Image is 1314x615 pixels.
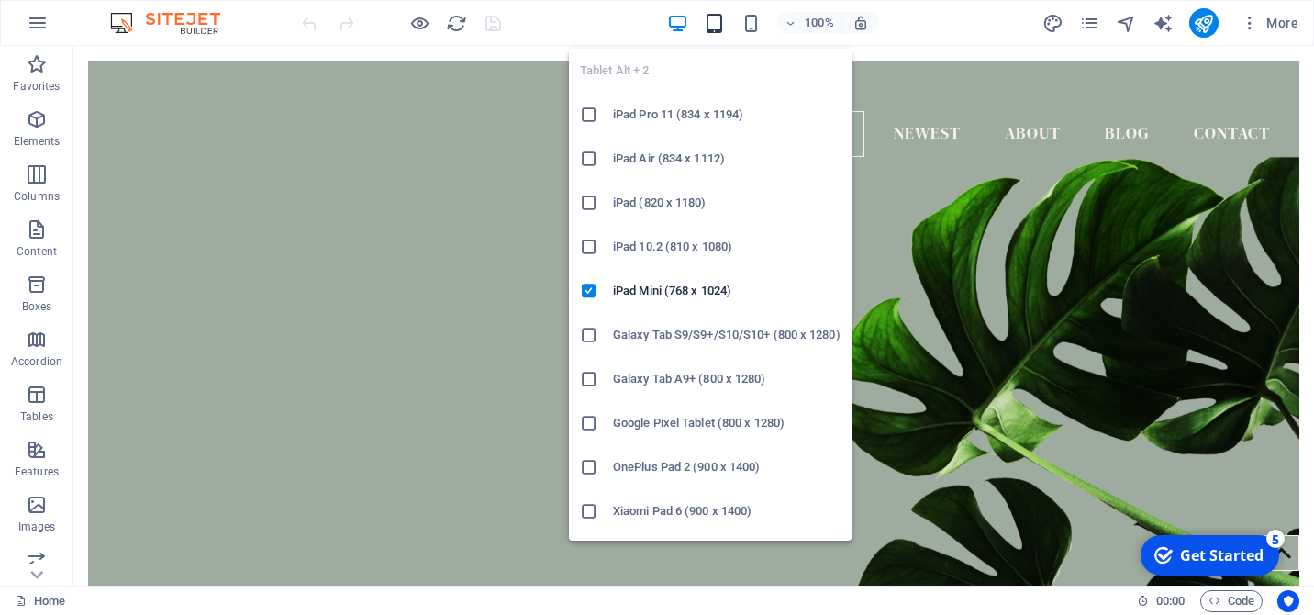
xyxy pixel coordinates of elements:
h6: iPad Air (834 x 1112) [613,148,841,170]
button: Click here to leave preview mode and continue editing [408,12,430,34]
button: text_generator [1153,12,1175,34]
p: Accordion [11,354,62,369]
h6: iPad 10.2 (810 x 1080) [613,236,841,258]
i: On resize automatically adjust zoom level to fit chosen device. [852,15,869,31]
p: Favorites [13,79,60,94]
h6: iPad Pro 11 (834 x 1194) [613,104,841,126]
h6: OnePlus Pad 2 (900 x 1400) [613,456,841,478]
button: pages [1079,12,1101,34]
h6: Galaxy Tab S9/S9+/S10/S10+ (800 x 1280) [613,324,841,346]
span: 00 00 [1156,590,1185,612]
img: Editor Logo [106,12,243,34]
i: Publish [1193,13,1214,34]
button: Code [1200,590,1263,612]
p: Boxes [22,299,52,314]
button: Usercentrics [1277,590,1299,612]
i: Pages (Ctrl+Alt+S) [1079,13,1100,34]
span: Code [1208,590,1254,612]
p: Images [18,520,56,534]
i: Design (Ctrl+Alt+Y) [1042,13,1063,34]
button: 100% [777,12,842,34]
button: navigator [1116,12,1138,34]
p: Content [17,244,57,259]
a: Click to cancel selection. Double-click to open Pages [15,590,65,612]
div: Get Started [50,17,133,38]
h6: 100% [805,12,834,34]
div: 5 [136,2,154,20]
h6: iPad (820 x 1180) [613,192,841,214]
h6: Google Pixel Tablet (800 x 1280) [613,412,841,434]
h6: Xiaomi Pad 6 (900 x 1400) [613,500,841,522]
p: Tables [20,409,53,424]
span: : [1169,594,1172,608]
i: Reload page [446,13,467,34]
div: Get Started 5 items remaining, 0% complete [10,7,149,48]
p: Features [15,464,59,479]
span: More [1241,14,1298,32]
button: More [1233,8,1306,38]
h6: Galaxy Tab A9+ (800 x 1280) [613,368,841,390]
p: Columns [14,189,60,204]
i: AI Writer [1153,13,1174,34]
button: reload [445,12,467,34]
button: design [1042,12,1064,34]
h6: iPad Mini (768 x 1024) [613,280,841,302]
button: publish [1189,8,1219,38]
p: Elements [14,134,61,149]
i: Navigator [1116,13,1137,34]
h6: Session time [1137,590,1186,612]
